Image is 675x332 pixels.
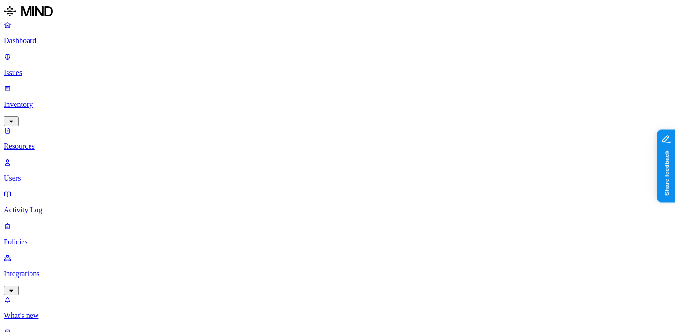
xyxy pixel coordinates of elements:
p: Integrations [4,270,671,278]
a: Resources [4,126,671,151]
p: What's new [4,311,671,320]
a: Activity Log [4,190,671,214]
p: Inventory [4,100,671,109]
p: Policies [4,238,671,246]
a: MIND [4,4,671,21]
a: What's new [4,295,671,320]
a: Issues [4,53,671,77]
a: Dashboard [4,21,671,45]
img: MIND [4,4,53,19]
p: Activity Log [4,206,671,214]
p: Dashboard [4,37,671,45]
a: Inventory [4,84,671,125]
p: Users [4,174,671,182]
p: Issues [4,68,671,77]
a: Policies [4,222,671,246]
a: Integrations [4,254,671,294]
a: Users [4,158,671,182]
p: Resources [4,142,671,151]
